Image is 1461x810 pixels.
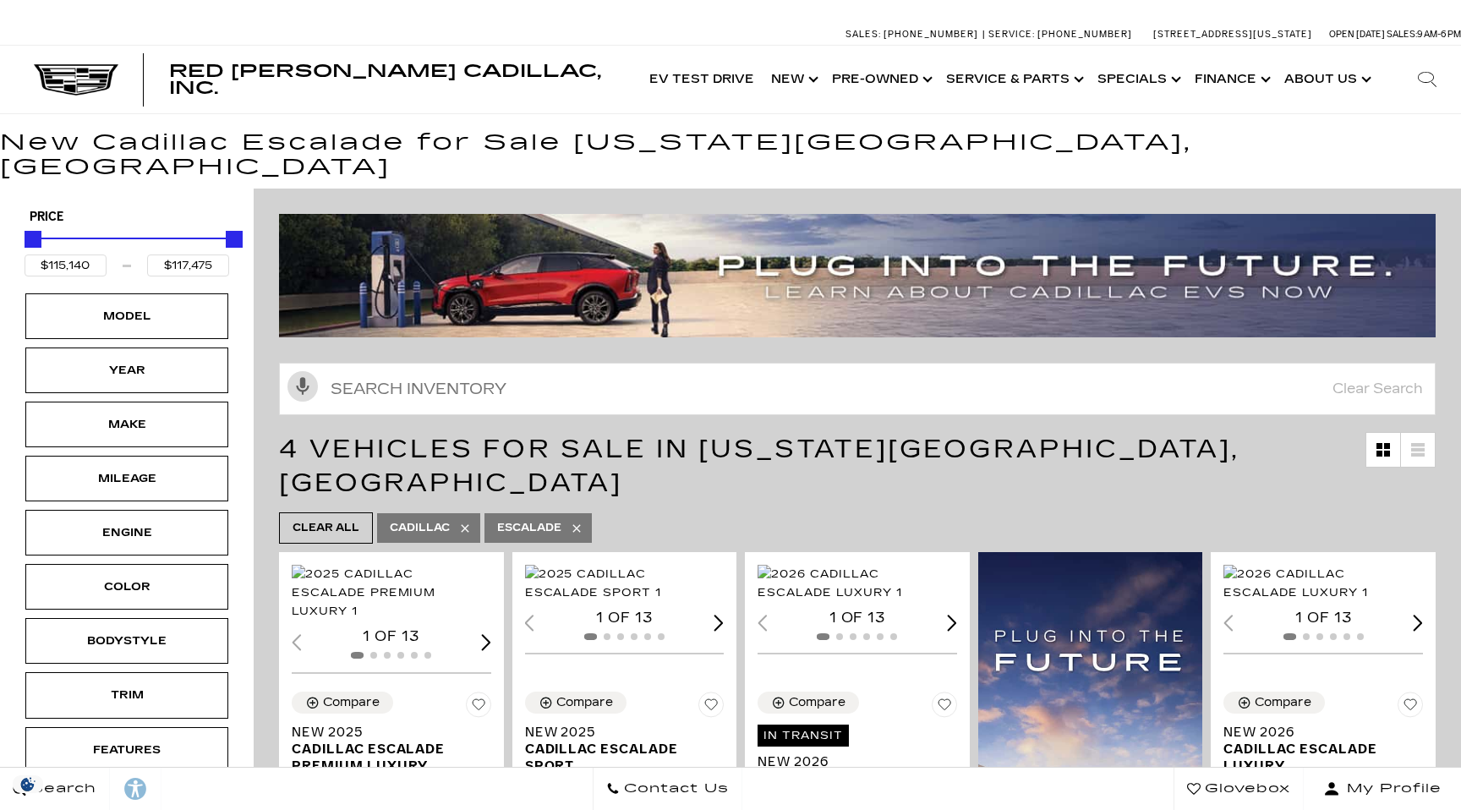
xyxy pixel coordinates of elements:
[25,456,228,501] div: MileageMileage
[169,63,624,96] a: Red [PERSON_NAME] Cadillac, Inc.
[85,632,169,650] div: Bodystyle
[1398,692,1423,724] button: Save Vehicle
[25,402,228,447] div: MakeMake
[1223,741,1410,774] span: Cadillac Escalade Luxury
[1174,768,1304,810] a: Glovebox
[390,517,450,539] span: Cadillac
[1276,46,1376,113] a: About Us
[25,225,229,276] div: Price
[698,692,724,724] button: Save Vehicle
[620,777,729,801] span: Contact Us
[1089,46,1186,113] a: Specials
[763,46,824,113] a: New
[758,692,859,714] button: Compare Vehicle
[525,692,627,714] button: Compare Vehicle
[525,609,725,627] div: 1 of 13
[1223,692,1325,714] button: Compare Vehicle
[25,618,228,664] div: BodystyleBodystyle
[988,29,1035,40] span: Service:
[758,565,957,602] img: 2026 Cadillac Escalade Luxury 1
[292,565,491,621] img: 2025 Cadillac Escalade Premium Luxury 1
[85,361,169,380] div: Year
[1223,724,1423,774] a: New 2026Cadillac Escalade Luxury
[25,348,228,393] div: YearYear
[25,727,228,773] div: FeaturesFeatures
[292,565,491,621] div: 1 / 2
[758,609,957,627] div: 1 of 13
[25,231,41,248] div: Minimum Price
[1387,29,1417,40] span: Sales:
[938,46,1089,113] a: Service & Parts
[824,46,938,113] a: Pre-Owned
[85,577,169,596] div: Color
[26,777,96,801] span: Search
[25,672,228,718] div: TrimTrim
[25,254,107,276] input: Minimum
[714,615,725,631] div: Next slide
[1304,768,1461,810] button: Open user profile menu
[1413,615,1423,631] div: Next slide
[25,510,228,556] div: EngineEngine
[982,30,1136,39] a: Service: [PHONE_NUMBER]
[758,725,849,747] span: In Transit
[293,517,359,539] span: Clear All
[169,61,601,98] span: Red [PERSON_NAME] Cadillac, Inc.
[1223,609,1423,627] div: 1 of 13
[85,523,169,542] div: Engine
[25,564,228,610] div: ColorColor
[8,775,47,793] img: Opt-Out Icon
[525,741,712,774] span: Cadillac Escalade Sport
[292,724,479,741] span: New 2025
[1223,565,1423,602] img: 2026 Cadillac Escalade Luxury 1
[85,469,169,488] div: Mileage
[323,695,380,710] div: Compare
[85,415,169,434] div: Make
[525,565,725,602] div: 1 / 2
[1329,29,1385,40] span: Open [DATE]
[279,434,1239,498] span: 4 Vehicles for Sale in [US_STATE][GEOGRAPHIC_DATA], [GEOGRAPHIC_DATA]
[556,695,613,710] div: Compare
[279,363,1436,415] input: Search Inventory
[287,371,318,402] svg: Click to toggle on voice search
[85,741,169,759] div: Features
[226,231,243,248] div: Maximum Price
[147,254,229,276] input: Maximum
[466,692,491,724] button: Save Vehicle
[1037,29,1132,40] span: [PHONE_NUMBER]
[292,724,491,774] a: New 2025Cadillac Escalade Premium Luxury
[292,741,479,774] span: Cadillac Escalade Premium Luxury
[525,724,712,741] span: New 2025
[525,565,725,602] img: 2025 Cadillac Escalade Sport 1
[279,214,1436,338] img: ev-blog-post-banners4
[1153,29,1312,40] a: [STREET_ADDRESS][US_STATE]
[1186,46,1276,113] a: Finance
[845,29,881,40] span: Sales:
[845,30,982,39] a: Sales: [PHONE_NUMBER]
[1201,777,1290,801] span: Glovebox
[34,64,118,96] img: Cadillac Dark Logo with Cadillac White Text
[481,634,491,650] div: Next slide
[292,692,393,714] button: Compare Vehicle
[497,517,561,539] span: Escalade
[292,627,491,646] div: 1 of 13
[30,210,224,225] h5: Price
[789,695,845,710] div: Compare
[25,293,228,339] div: ModelModel
[593,768,742,810] a: Contact Us
[8,775,47,793] section: Click to Open Cookie Consent Modal
[1223,565,1423,602] div: 1 / 2
[932,692,957,724] button: Save Vehicle
[641,46,763,113] a: EV Test Drive
[525,724,725,774] a: New 2025Cadillac Escalade Sport
[884,29,978,40] span: [PHONE_NUMBER]
[85,686,169,704] div: Trim
[1223,724,1410,741] span: New 2026
[1340,777,1442,801] span: My Profile
[758,724,957,804] a: In TransitNew 2026Cadillac Escalade Luxury
[947,615,957,631] div: Next slide
[85,307,169,326] div: Model
[758,753,944,770] span: New 2026
[758,565,957,602] div: 1 / 2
